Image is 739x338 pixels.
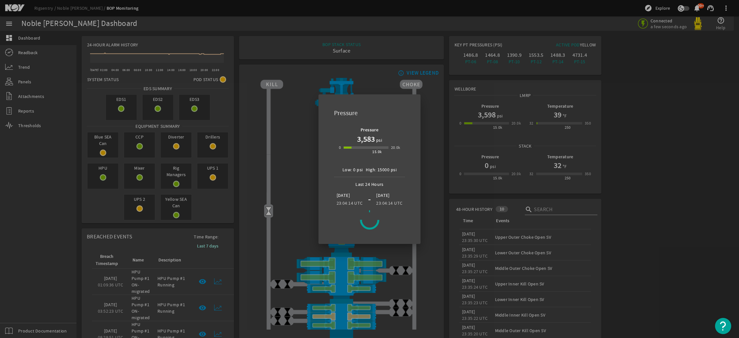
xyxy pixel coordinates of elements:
legacy-datetime-component: 23:04:14 UTC [376,200,402,206]
div: 20.0k [391,144,400,151]
legacy-datetime-component: [DATE] [376,192,390,198]
div: 15.0k [372,149,382,155]
div: - [365,195,374,203]
legacy-datetime-component: [DATE] [337,192,350,198]
div: Low: 0 psi [342,166,363,174]
legacy-datetime-component: 23:04:14 UTC [337,200,363,206]
button: Open Resource Center [715,318,731,334]
span: psi [375,136,382,144]
div: 0 [339,144,341,151]
h1: 3,583 [357,134,375,144]
div: Pressure [326,102,413,121]
div: High: 15000 psi [366,166,397,174]
span: Last 24 Hours [352,177,387,188]
b: Pressure [361,127,379,133]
